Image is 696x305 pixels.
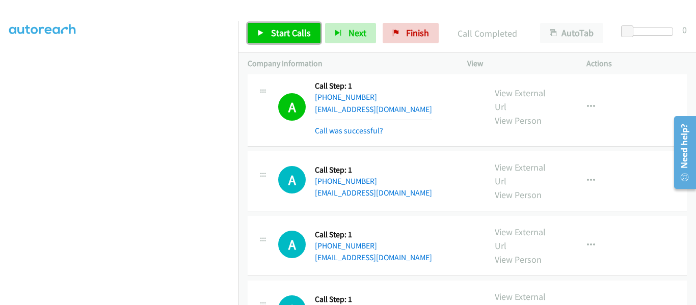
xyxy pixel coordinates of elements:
h1: A [278,166,306,193]
p: Company Information [248,58,449,70]
span: Finish [406,27,429,39]
div: 0 [682,23,687,37]
a: [EMAIL_ADDRESS][DOMAIN_NAME] [315,188,432,198]
h5: Call Step: 1 [315,230,432,240]
div: The call is yet to be attempted [278,166,306,193]
p: Actions [586,58,687,70]
a: [EMAIL_ADDRESS][DOMAIN_NAME] [315,104,432,114]
a: Call was successful? [315,126,383,135]
a: View Person [495,254,542,265]
span: Start Calls [271,27,311,39]
a: View External Url [495,87,546,113]
h5: Call Step: 1 [315,165,432,175]
iframe: Resource Center [666,112,696,193]
button: AutoTab [540,23,603,43]
a: [PHONE_NUMBER] [315,176,377,186]
a: [EMAIL_ADDRESS][DOMAIN_NAME] [315,253,432,262]
button: Next [325,23,376,43]
a: View External Url [495,226,546,252]
p: Call Completed [452,26,522,40]
a: [PHONE_NUMBER] [315,92,377,102]
a: View Person [495,115,542,126]
a: Finish [383,23,439,43]
div: Delay between calls (in seconds) [626,27,673,36]
p: View [467,58,568,70]
h1: A [278,93,306,121]
span: Next [349,27,366,39]
a: Start Calls [248,23,320,43]
a: View External Url [495,161,546,187]
h1: A [278,231,306,258]
h5: Call Step: 1 [315,294,432,304]
a: [PHONE_NUMBER] [315,241,377,251]
h5: Call Step: 1 [315,81,432,91]
a: View Person [495,189,542,201]
div: The call is yet to be attempted [278,231,306,258]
